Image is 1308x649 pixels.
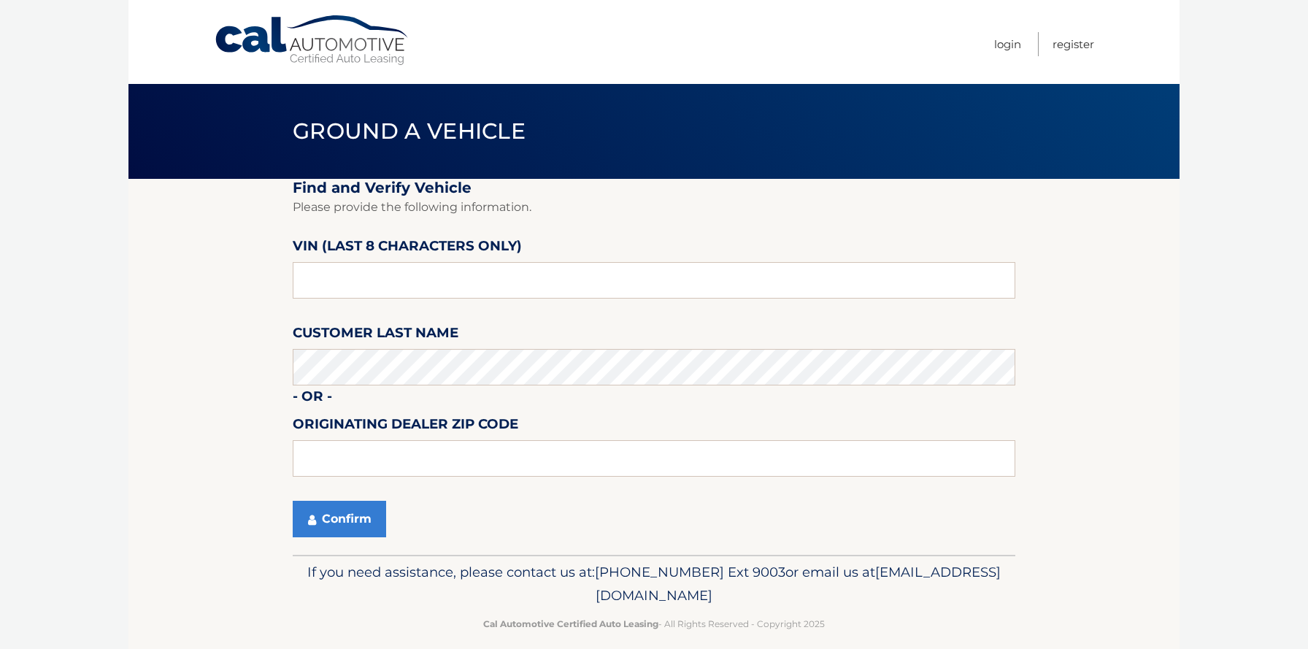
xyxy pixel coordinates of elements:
[293,118,526,145] span: Ground a Vehicle
[293,197,1015,218] p: Please provide the following information.
[595,564,785,580] span: [PHONE_NUMBER] Ext 9003
[483,618,658,629] strong: Cal Automotive Certified Auto Leasing
[293,385,332,412] label: - or -
[293,322,458,349] label: Customer Last Name
[1053,32,1094,56] a: Register
[214,15,411,66] a: Cal Automotive
[293,413,518,440] label: Originating Dealer Zip Code
[293,179,1015,197] h2: Find and Verify Vehicle
[302,616,1006,631] p: - All Rights Reserved - Copyright 2025
[302,561,1006,607] p: If you need assistance, please contact us at: or email us at
[994,32,1021,56] a: Login
[293,235,522,262] label: VIN (last 8 characters only)
[293,501,386,537] button: Confirm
